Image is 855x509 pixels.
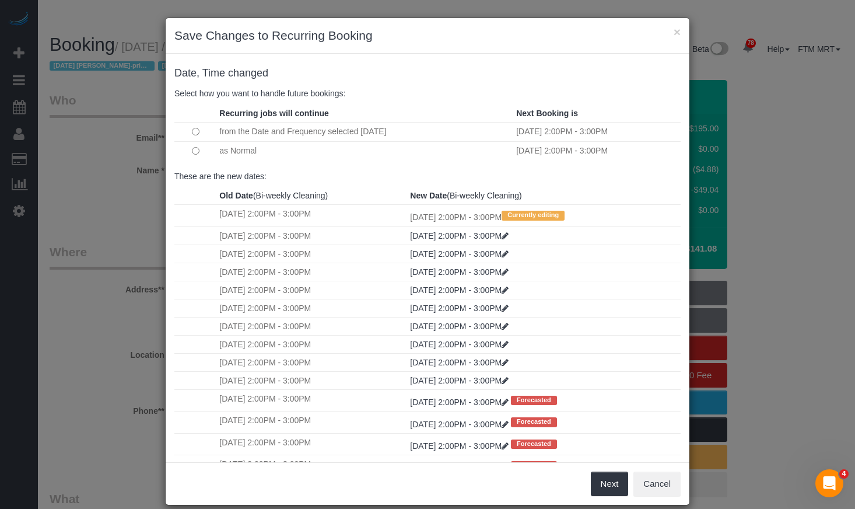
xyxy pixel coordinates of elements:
span: Date, Time [174,67,225,79]
p: These are the new dates: [174,170,681,182]
strong: New Date [410,191,447,200]
strong: Old Date [219,191,253,200]
td: as Normal [216,141,513,161]
td: [DATE] 2:00PM - 3:00PM [216,245,407,263]
iframe: Intercom live chat [815,469,843,497]
td: [DATE] 2:00PM - 3:00PM [216,455,407,477]
strong: Next Booking is [516,109,578,118]
a: [DATE] 2:00PM - 3:00PM [410,376,509,385]
a: [DATE] 2:00PM - 3:00PM [410,231,509,240]
a: [DATE] 2:00PM - 3:00PM [410,285,509,295]
td: [DATE] 2:00PM - 3:00PM [216,371,407,389]
a: [DATE] 2:00PM - 3:00PM [410,267,509,277]
a: [DATE] 2:00PM - 3:00PM [410,441,511,451]
td: [DATE] 2:00PM - 3:00PM [216,317,407,335]
button: × [674,26,681,38]
th: (Bi-weekly Cleaning) [407,187,681,205]
td: [DATE] 2:00PM - 3:00PM [513,122,681,141]
td: [DATE] 2:00PM - 3:00PM [407,205,681,226]
span: 4 [839,469,849,479]
span: Currently editing [502,211,565,220]
span: Forecasted [511,396,557,405]
th: (Bi-weekly Cleaning) [216,187,407,205]
td: [DATE] 2:00PM - 3:00PM [513,141,681,161]
button: Next [591,472,629,496]
td: [DATE] 2:00PM - 3:00PM [216,226,407,245]
td: [DATE] 2:00PM - 3:00PM [216,263,407,281]
strong: Recurring jobs will continue [219,109,328,118]
span: Forecasted [511,417,557,427]
td: from the Date and Frequency selected [DATE] [216,122,513,141]
td: [DATE] 2:00PM - 3:00PM [216,412,407,433]
td: [DATE] 2:00PM - 3:00PM [216,299,407,317]
h3: Save Changes to Recurring Booking [174,27,681,44]
a: [DATE] 2:00PM - 3:00PM [410,398,511,407]
span: Forecasted [511,461,557,470]
span: Forecasted [511,440,557,449]
a: [DATE] 2:00PM - 3:00PM [410,420,511,429]
td: [DATE] 2:00PM - 3:00PM [216,353,407,371]
h4: changed [174,68,681,79]
td: [DATE] 2:00PM - 3:00PM [216,389,407,411]
a: [DATE] 2:00PM - 3:00PM [410,304,509,313]
td: [DATE] 2:00PM - 3:00PM [216,433,407,455]
td: [DATE] 2:00PM - 3:00PM [216,281,407,299]
p: Select how you want to handle future bookings: [174,88,681,99]
button: Cancel [633,472,681,496]
a: [DATE] 2:00PM - 3:00PM [410,249,509,259]
td: [DATE] 2:00PM - 3:00PM [216,335,407,353]
a: [DATE] 2:00PM - 3:00PM [410,358,509,367]
a: [DATE] 2:00PM - 3:00PM [410,322,509,331]
a: [DATE] 2:00PM - 3:00PM [410,340,509,349]
td: [DATE] 2:00PM - 3:00PM [216,205,407,226]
